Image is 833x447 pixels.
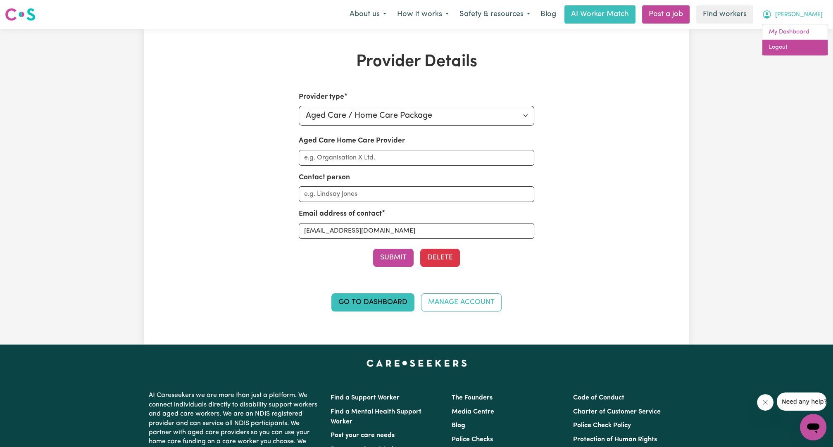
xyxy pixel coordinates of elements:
a: Code of Conduct [573,395,624,401]
h1: Provider Details [240,52,593,72]
button: About us [344,6,392,23]
img: Careseekers logo [5,7,36,22]
iframe: Close message [757,394,773,411]
a: Charter of Customer Service [573,409,661,415]
button: Safety & resources [454,6,535,23]
a: Police Checks [452,436,493,443]
div: My Account [762,24,828,56]
input: e.g. lindsay.jones@orgx.com.au [299,223,535,239]
button: Submit [373,249,414,267]
input: e.g. Lindsay Jones [299,186,535,202]
a: Post a job [642,5,690,24]
a: Blog [452,422,465,429]
input: e.g. Organisation X Ltd. [299,150,535,166]
a: Manage Account [421,293,502,311]
a: Logout [762,40,828,55]
a: AI Worker Match [564,5,635,24]
a: Go to Dashboard [331,293,414,311]
label: Contact person [299,172,350,183]
a: Blog [535,5,561,24]
label: Provider type [299,92,344,102]
a: My Dashboard [762,24,828,40]
label: Email address of contact [299,209,382,219]
button: Delete [420,249,460,267]
a: Find workers [696,5,753,24]
span: [PERSON_NAME] [775,10,823,19]
a: Post your care needs [331,432,395,439]
a: Media Centre [452,409,494,415]
iframe: Message from company [777,392,826,411]
label: Aged Care Home Care Provider [299,136,405,146]
a: Careseekers logo [5,5,36,24]
iframe: Button to launch messaging window [800,414,826,440]
a: The Founders [452,395,493,401]
a: Find a Mental Health Support Worker [331,409,421,425]
a: Protection of Human Rights [573,436,657,443]
span: Need any help? [5,6,50,12]
a: Careseekers home page [367,359,467,366]
button: My Account [757,6,828,23]
a: Police Check Policy [573,422,631,429]
button: How it works [392,6,454,23]
a: Find a Support Worker [331,395,400,401]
